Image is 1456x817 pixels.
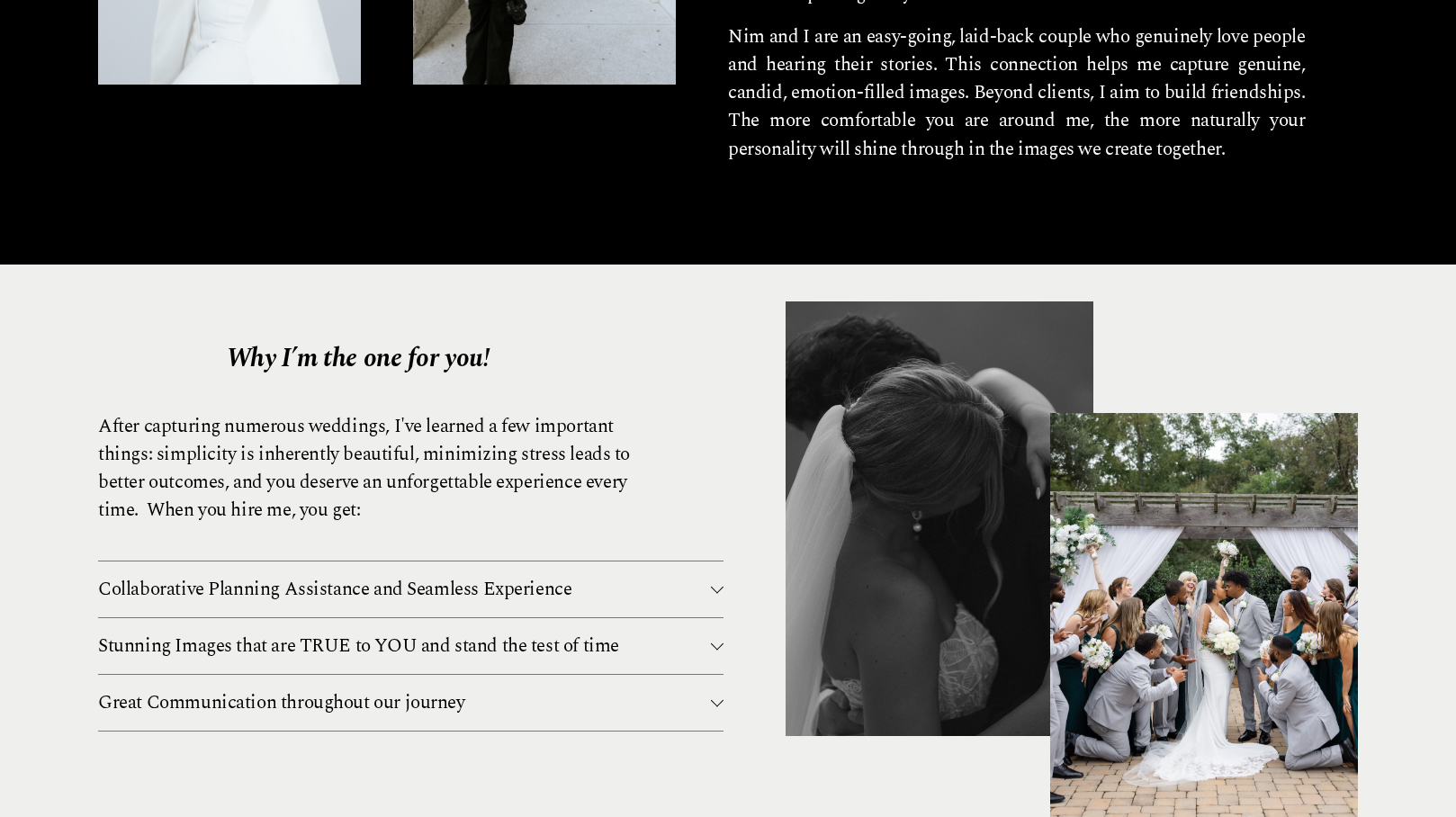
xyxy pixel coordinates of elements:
p: After capturing numerous weddings, I've learned a few important things: simplicity is inherently ... [98,413,670,525]
span: Collaborative Planning Assistance and Seamless Experience [98,575,710,604]
button: Great Communication throughout our journey [98,675,723,731]
button: Collaborative Planning Assistance and Seamless Experience [98,561,723,617]
span: Stunning Images that are TRUE to YOU and stand the test of time [98,632,710,660]
em: Why I’m the one for you! [227,339,490,378]
button: Stunning Images that are TRUE to YOU and stand the test of time [98,618,723,674]
p: Nim and I are an easy-going, laid-back couple who genuinely love people and hearing their stories... [728,23,1306,164]
span: Great Communication throughout our journey [98,688,710,717]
